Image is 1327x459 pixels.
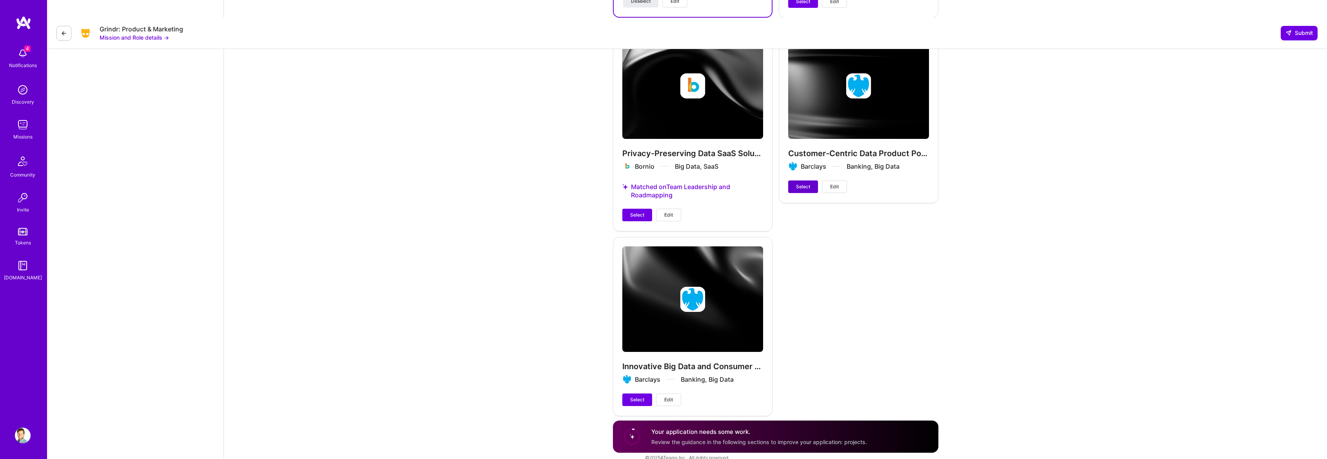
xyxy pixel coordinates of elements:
span: Review the guidance in the following sections to improve your application: projects. [651,438,867,445]
img: User Avatar [15,428,31,443]
div: [DOMAIN_NAME] [4,273,42,282]
span: Edit [830,183,839,190]
div: Notifications [9,61,37,69]
button: Select [622,209,652,221]
div: Discovery [12,98,34,106]
button: Select [788,180,818,193]
button: Edit [656,393,681,406]
div: Missions [13,133,33,141]
img: bell [15,46,31,61]
span: Select [796,183,810,190]
span: Edit [664,396,673,403]
a: User Avatar [13,428,33,443]
span: Select [630,396,644,403]
img: discovery [15,82,31,98]
span: Submit [1285,29,1313,37]
img: guide book [15,258,31,273]
span: 4 [24,46,31,52]
img: teamwork [15,117,31,133]
button: Mission and Role details → [100,33,169,42]
img: logo [16,16,31,30]
button: Edit [822,180,847,193]
img: tokens [18,228,27,235]
div: Community [10,171,35,179]
i: icon LeftArrowDark [61,30,67,36]
img: Company Logo [78,27,93,39]
img: Community [13,152,32,171]
div: Grindr: Product & Marketing [100,25,183,33]
img: Invite [15,190,31,206]
i: icon SendLight [1285,30,1292,36]
button: Select [622,393,652,406]
span: Edit [664,211,673,219]
div: Invite [17,206,29,214]
span: Select [630,211,644,219]
h4: Your application needs some work. [651,428,867,436]
div: Tokens [15,239,31,247]
button: Submit [1281,26,1318,40]
button: Edit [656,209,681,221]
